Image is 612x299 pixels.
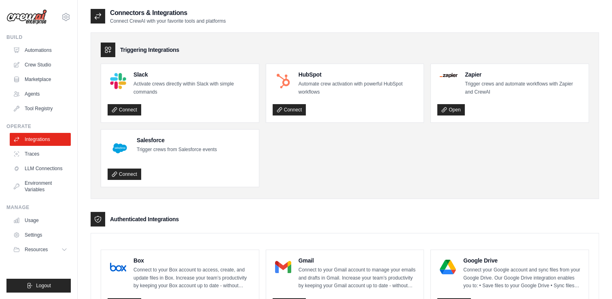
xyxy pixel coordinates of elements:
[6,123,71,130] div: Operate
[463,256,582,265] h4: Google Drive
[10,243,71,256] button: Resources
[273,104,306,115] a: Connect
[25,246,48,253] span: Resources
[6,279,71,293] button: Logout
[120,46,179,54] h3: Triggering Integrations
[10,229,71,241] a: Settings
[110,8,226,18] h2: Connectors & Integrations
[440,73,457,78] img: Zapier Logo
[10,102,71,115] a: Tool Registry
[463,266,582,290] p: Connect your Google account and sync files from your Google Drive. Our Google Drive integration e...
[110,73,126,89] img: Slack Logo
[440,259,456,275] img: Google Drive Logo
[110,215,179,223] h3: Authenticated Integrations
[133,80,252,96] p: Activate crews directly within Slack with simple commands
[10,147,71,160] a: Traces
[299,70,417,79] h4: HubSpot
[275,73,291,89] img: HubSpot Logo
[437,104,464,115] a: Open
[10,88,71,100] a: Agents
[137,136,217,144] h4: Salesforce
[108,169,141,180] a: Connect
[108,104,141,115] a: Connect
[10,44,71,57] a: Automations
[133,256,252,265] h4: Box
[10,177,71,196] a: Environment Variables
[275,259,291,275] img: Gmail Logo
[6,204,71,211] div: Manage
[465,70,582,79] h4: Zapier
[110,139,129,158] img: Salesforce Logo
[6,9,47,25] img: Logo
[10,162,71,175] a: LLM Connections
[36,282,51,289] span: Logout
[110,18,226,24] p: Connect CrewAI with your favorite tools and platforms
[133,70,252,79] h4: Slack
[10,73,71,86] a: Marketplace
[10,58,71,71] a: Crew Studio
[133,266,252,290] p: Connect to your Box account to access, create, and update files in Box. Increase your team’s prod...
[10,214,71,227] a: Usage
[137,146,217,154] p: Trigger crews from Salesforce events
[299,266,417,290] p: Connect to your Gmail account to manage your emails and drafts in Gmail. Increase your team’s pro...
[299,256,417,265] h4: Gmail
[6,34,71,41] div: Build
[10,133,71,146] a: Integrations
[465,80,582,96] p: Trigger crews and automate workflows with Zapier and CrewAI
[110,259,126,275] img: Box Logo
[299,80,417,96] p: Automate crew activation with powerful HubSpot workflows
